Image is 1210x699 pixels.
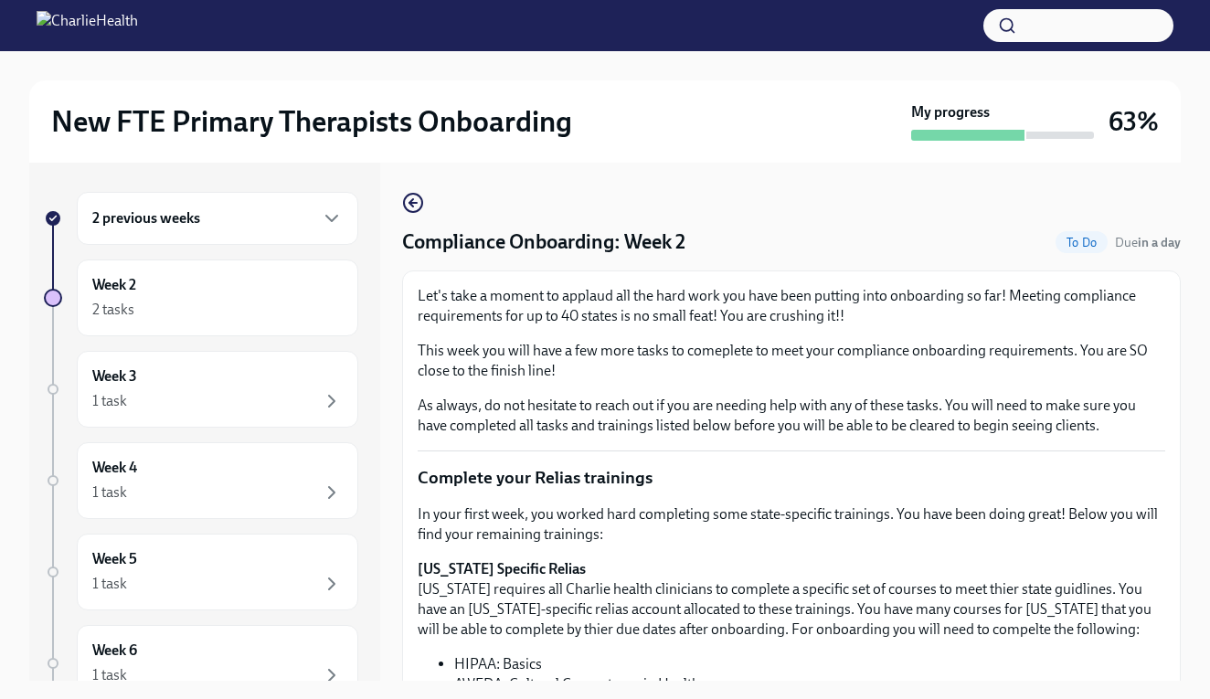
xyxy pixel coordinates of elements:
h4: Compliance Onboarding: Week 2 [402,228,685,256]
h3: 63% [1109,105,1159,138]
div: 1 task [92,482,127,503]
a: Week 31 task [44,351,358,428]
li: AWFDA: Cultural Competency in Healthcare [454,674,1165,694]
p: In your first week, you worked hard completing some state-specific trainings. You have been doing... [418,504,1165,545]
p: [US_STATE] requires all Charlie health clinicians to complete a specific set of courses to meet t... [418,559,1165,640]
h6: Week 6 [92,641,137,661]
img: CharlieHealth [37,11,138,40]
h6: Week 5 [92,549,137,569]
p: As always, do not hesitate to reach out if you are needing help with any of these tasks. You will... [418,396,1165,436]
li: HIPAA: Basics [454,654,1165,674]
a: Week 51 task [44,534,358,610]
div: 1 task [92,391,127,411]
div: 2 previous weeks [77,192,358,245]
h6: Week 3 [92,366,137,387]
p: Complete your Relias trainings [418,466,1165,490]
span: Due [1115,235,1181,250]
strong: [US_STATE] Specific Relias [418,560,586,577]
span: August 30th, 2025 10:00 [1115,234,1181,251]
strong: My progress [911,102,990,122]
p: This week you will have a few more tasks to comeplete to meet your compliance onboarding requirem... [418,341,1165,381]
div: 2 tasks [92,300,134,320]
a: Week 41 task [44,442,358,519]
h6: Week 4 [92,458,137,478]
h6: Week 2 [92,275,136,295]
span: To Do [1056,236,1108,249]
strong: in a day [1138,235,1181,250]
h6: 2 previous weeks [92,208,200,228]
a: Week 22 tasks [44,259,358,336]
div: 1 task [92,574,127,594]
p: Let's take a moment to applaud all the hard work you have been putting into onboarding so far! Me... [418,286,1165,326]
h2: New FTE Primary Therapists Onboarding [51,103,572,140]
div: 1 task [92,665,127,685]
